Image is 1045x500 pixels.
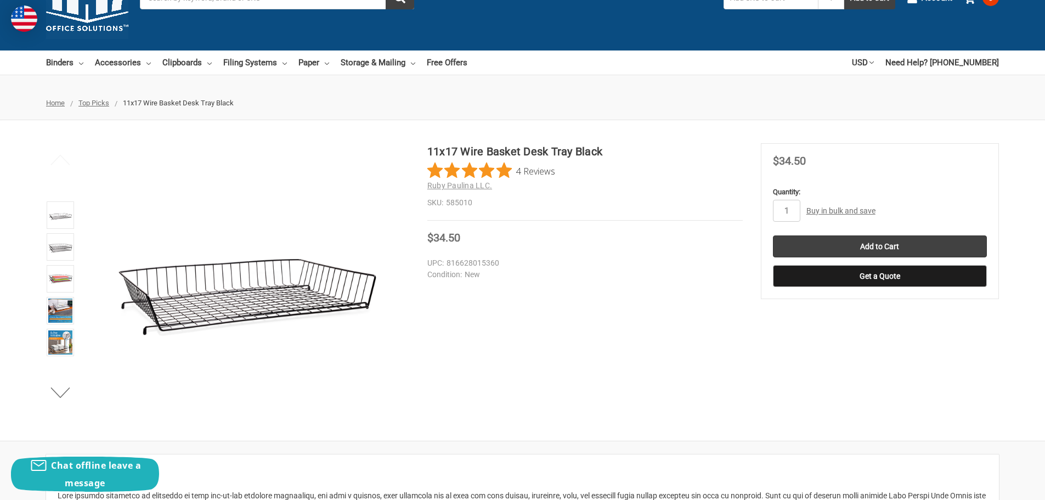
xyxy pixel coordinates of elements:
[48,267,72,291] img: 11”x17” Wire Baskets (585010) Black Coated
[427,197,443,209] dt: SKU:
[773,154,806,167] span: $34.50
[341,50,415,75] a: Storage & Mailing
[427,257,738,269] dd: 816628015360
[44,149,77,171] button: Previous
[48,203,72,227] img: 11x17 Wire Basket Desk Tray Black
[44,381,77,403] button: Next
[427,197,743,209] dd: 585010
[427,162,555,179] button: Rated 5 out of 5 stars from 4 reviews. Jump to reviews.
[427,269,462,280] dt: Condition:
[109,143,383,418] img: 11x17 Wire Basket Desk Tray Black
[427,269,738,280] dd: New
[223,50,287,75] a: Filing Systems
[885,50,999,75] a: Need Help? [PHONE_NUMBER]
[427,257,444,269] dt: UPC:
[11,5,37,32] img: duty and tax information for United States
[516,162,555,179] span: 4 Reviews
[95,50,151,75] a: Accessories
[78,99,109,107] a: Top Picks
[773,235,987,257] input: Add to Cart
[427,231,460,244] span: $34.50
[48,330,72,355] img: 11x17 Wire Basket Desk Tray Black
[46,50,83,75] a: Binders
[11,457,159,492] button: Chat offline leave a message
[773,187,987,198] label: Quantity:
[48,299,72,323] img: 11x17 Wire Basket Desk Tray Black
[427,143,743,160] h1: 11x17 Wire Basket Desk Tray Black
[773,265,987,287] button: Get a Quote
[51,459,141,489] span: Chat offline leave a message
[162,50,212,75] a: Clipboards
[298,50,329,75] a: Paper
[48,235,72,259] img: 11x17 Wire Basket Desk Tray Black
[58,466,987,482] h2: Description
[123,99,234,107] span: 11x17 Wire Basket Desk Tray Black
[427,181,492,190] a: Ruby Paulina LLC.
[46,99,65,107] a: Home
[427,50,467,75] a: Free Offers
[806,206,875,215] a: Buy in bulk and save
[852,50,874,75] a: USD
